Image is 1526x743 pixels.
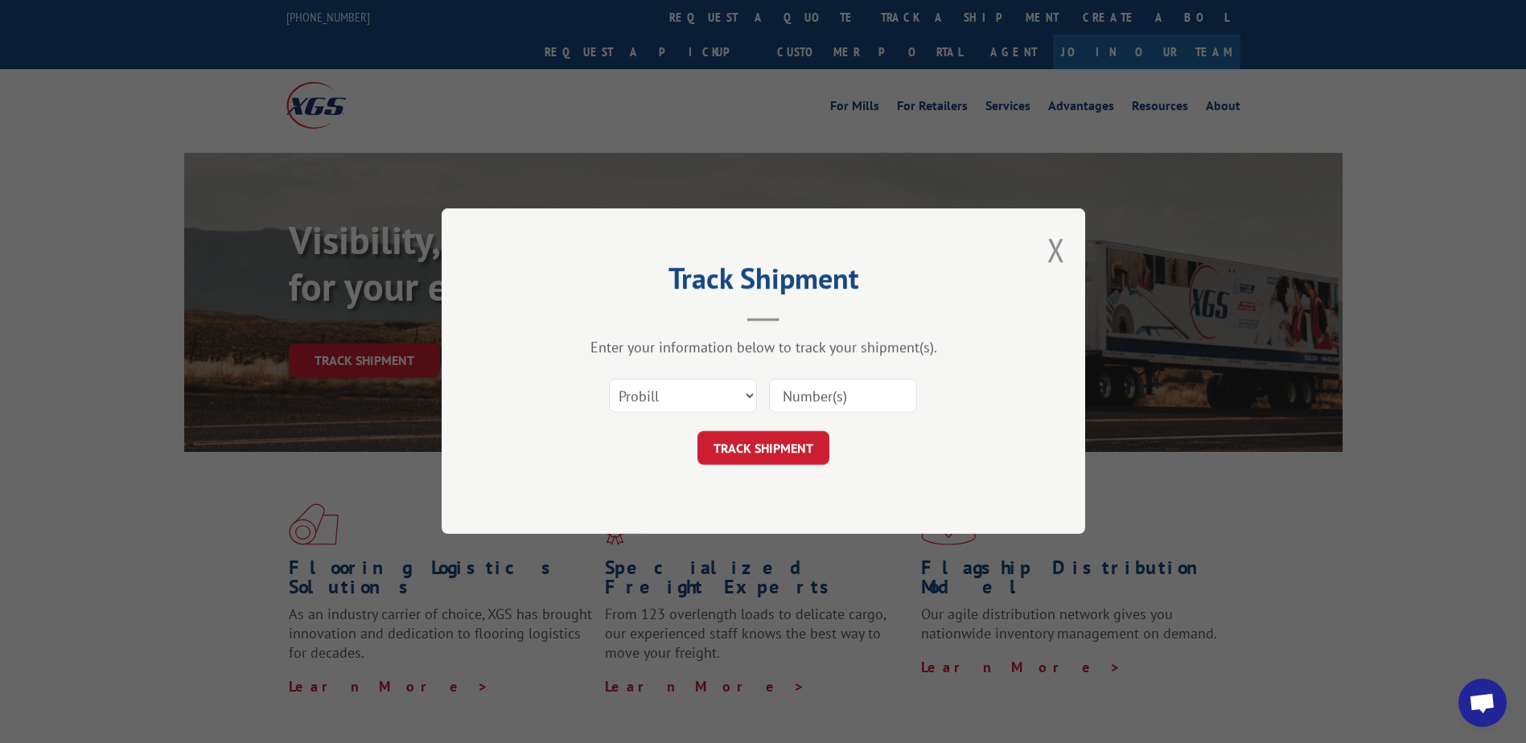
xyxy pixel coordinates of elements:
h2: Track Shipment [522,267,1005,298]
button: TRACK SHIPMENT [697,432,829,466]
button: Close modal [1047,228,1065,271]
input: Number(s) [769,380,917,413]
div: Open chat [1458,679,1507,727]
div: Enter your information below to track your shipment(s). [522,339,1005,357]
